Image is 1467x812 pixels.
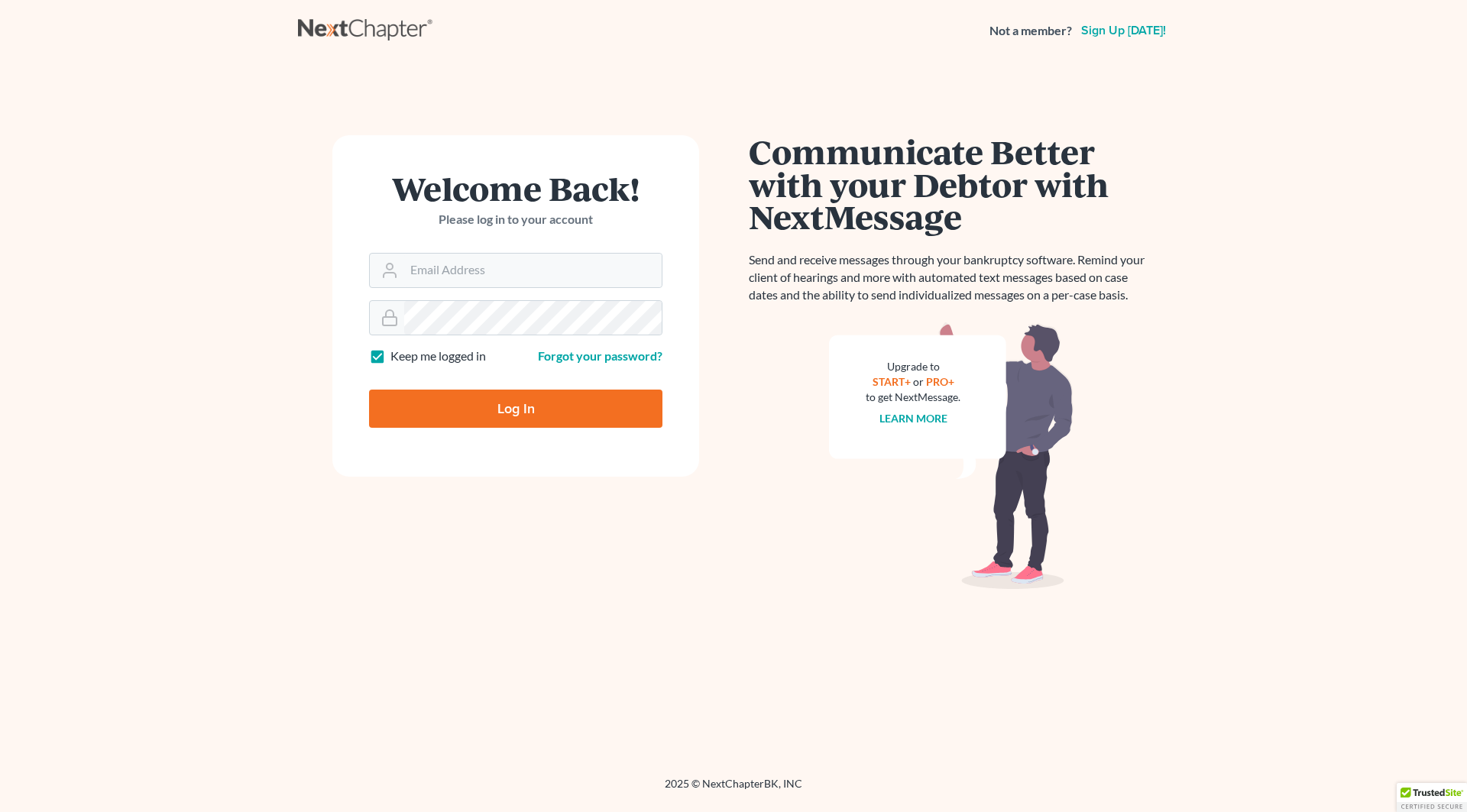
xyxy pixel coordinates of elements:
[866,390,960,405] div: to get NextMessage.
[866,359,960,374] div: Upgrade to
[404,254,662,287] input: Email Address
[879,412,947,425] a: Learn more
[298,776,1169,804] div: 2025 © NextChapterBK, INC
[369,172,662,205] h1: Welcome Back!
[749,135,1154,233] h1: Communicate Better with your Debtor with NextMessage
[873,375,911,388] a: START+
[390,348,486,365] label: Keep me logged in
[1078,24,1169,37] a: Sign up [DATE]!
[538,348,662,363] a: Forgot your password?
[1397,783,1467,812] div: TrustedSite Certified
[369,390,662,428] input: Log In
[989,22,1072,40] strong: Not a member?
[926,375,954,388] a: PRO+
[829,322,1074,590] img: nextmessage_bg-59042aed3d76b12b5cd301f8e5b87938c9018125f34e5fa2b7a6b67550977c72.svg
[749,251,1154,304] p: Send and receive messages through your bankruptcy software. Remind your client of hearings and mo...
[369,211,662,228] p: Please log in to your account
[913,375,924,388] span: or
